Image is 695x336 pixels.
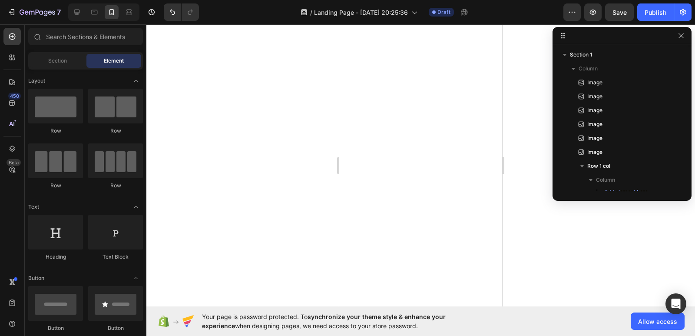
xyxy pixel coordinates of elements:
[129,200,143,214] span: Toggle open
[339,24,502,306] iframe: Design area
[638,317,677,326] span: Allow access
[104,57,124,65] span: Element
[665,293,686,314] div: Open Intercom Messenger
[28,274,44,282] span: Button
[88,127,143,135] div: Row
[88,253,143,261] div: Text Block
[570,50,592,59] span: Section 1
[3,3,65,21] button: 7
[596,176,615,184] span: Column
[28,182,83,190] div: Row
[88,324,143,332] div: Button
[587,162,610,170] span: Row 1 col
[48,57,67,65] span: Section
[437,8,450,16] span: Draft
[57,7,61,17] p: 7
[587,92,602,101] span: Image
[612,9,627,16] span: Save
[28,77,45,85] span: Layout
[28,28,143,45] input: Search Sections & Elements
[587,120,602,129] span: Image
[310,8,312,17] span: /
[587,134,602,143] span: Image
[591,187,652,197] button: Add element here
[28,324,83,332] div: Button
[28,127,83,135] div: Row
[604,188,648,196] span: Add element here
[587,148,602,156] span: Image
[7,159,21,166] div: Beta
[587,106,602,115] span: Image
[28,203,39,211] span: Text
[88,182,143,190] div: Row
[637,3,674,21] button: Publish
[631,313,685,330] button: Allow access
[645,8,666,17] div: Publish
[202,312,480,330] span: Your page is password protected. To when designing pages, we need access to your store password.
[202,313,446,329] span: synchronize your theme style & enhance your experience
[587,78,602,87] span: Image
[8,93,21,100] div: 450
[164,3,199,21] div: Undo/Redo
[605,3,634,21] button: Save
[314,8,408,17] span: Landing Page - [DATE] 20:25:36
[28,253,83,261] div: Heading
[129,74,143,88] span: Toggle open
[579,64,598,73] span: Column
[129,271,143,285] span: Toggle open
